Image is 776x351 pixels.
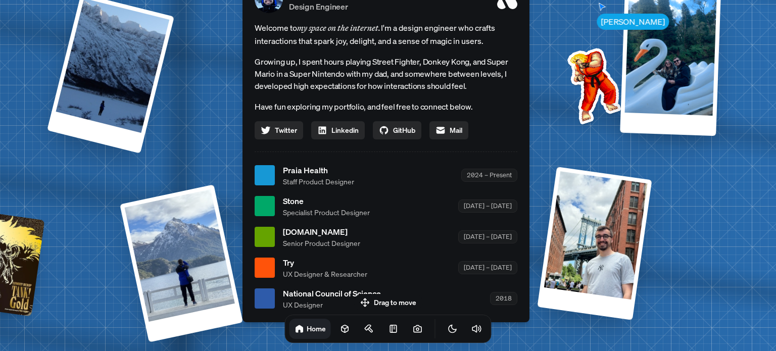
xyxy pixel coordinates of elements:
button: Toggle Audio [467,319,487,339]
span: Mail [450,125,462,135]
p: Growing up, I spent hours playing Street Fighter, Donkey Kong, and Super Mario in a Super Nintend... [255,56,517,92]
em: my space on the internet. [297,23,381,33]
span: UX Designer & Researcher [283,269,367,279]
span: Welcome to I'm a design engineer who crafts interactions that spark joy, delight, and a sense of ... [255,21,517,47]
img: Profile example [541,33,643,135]
h1: Home [307,324,326,333]
span: Try [283,257,367,269]
p: Have fun exploring my portfolio, and feel free to connect below. [255,100,517,113]
a: Mail [429,121,468,139]
span: Specialist Product Designer [283,207,370,218]
div: 2024 – Present [461,169,517,181]
span: Twitter [275,125,297,135]
span: Stone [283,195,370,207]
a: Twitter [255,121,303,139]
span: [DOMAIN_NAME] [283,226,360,238]
span: National Council of Science [283,287,381,299]
span: Linkedin [331,125,359,135]
div: [DATE] – [DATE] [458,230,517,243]
span: Staff Product Designer [283,176,354,187]
p: Design Engineer [289,1,368,13]
div: 2018 [490,292,517,305]
a: Home [289,319,331,339]
span: Praia Health [283,164,354,176]
span: GitHub [393,125,415,135]
div: [DATE] – [DATE] [458,199,517,212]
a: GitHub [373,121,421,139]
div: [DATE] – [DATE] [458,261,517,274]
button: Toggle Theme [443,319,463,339]
span: Senior Product Designer [283,238,360,248]
a: Linkedin [311,121,365,139]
